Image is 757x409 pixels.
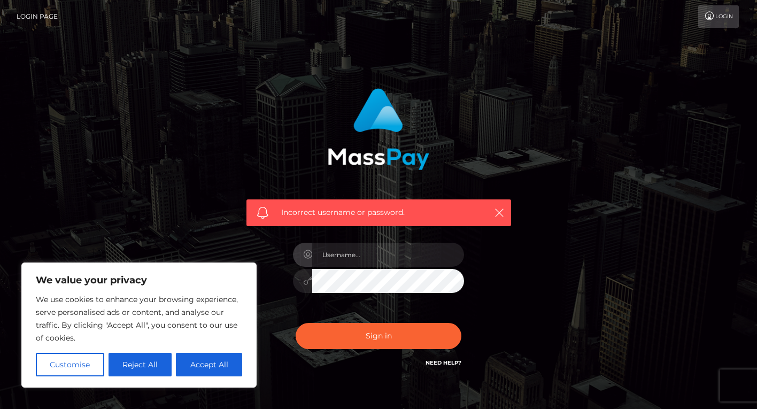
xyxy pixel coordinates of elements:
[328,88,429,170] img: MassPay Login
[312,243,464,267] input: Username...
[36,274,242,287] p: We value your privacy
[21,263,257,388] div: We value your privacy
[176,353,242,376] button: Accept All
[17,5,58,28] a: Login Page
[426,359,461,366] a: Need Help?
[281,207,476,218] span: Incorrect username or password.
[109,353,172,376] button: Reject All
[698,5,739,28] a: Login
[36,353,104,376] button: Customise
[36,293,242,344] p: We use cookies to enhance your browsing experience, serve personalised ads or content, and analys...
[296,323,461,349] button: Sign in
